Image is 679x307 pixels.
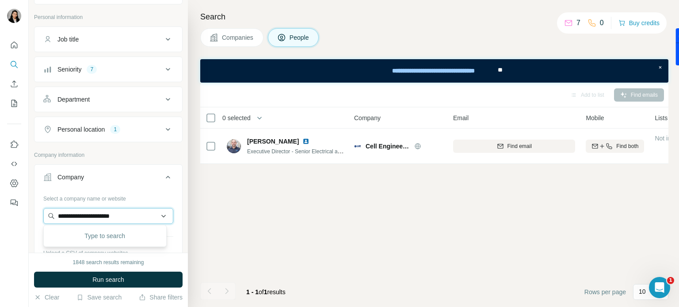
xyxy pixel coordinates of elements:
button: Run search [34,272,183,288]
div: Department [57,95,90,104]
div: Job title [57,35,79,44]
div: Select a company name or website [43,191,173,203]
span: of [259,288,264,296]
div: Company [57,173,84,182]
button: Company [34,167,182,191]
span: Email [453,114,469,122]
span: Run search [92,275,124,284]
iframe: Banner [200,59,668,83]
span: 1 [264,288,267,296]
div: 1 [110,125,120,133]
span: Cell Engineering [366,142,410,151]
span: Executive Director - Senior Electrical and Controls Engineer [247,148,387,155]
span: results [246,288,286,296]
span: 0 selected [222,114,251,122]
p: Company information [34,151,183,159]
button: Clear [34,293,59,302]
button: Buy credits [618,17,660,29]
h4: Search [200,11,668,23]
button: Enrich CSV [7,76,21,92]
span: Rows per page [584,288,626,296]
button: My lists [7,95,21,111]
span: 1 [667,277,674,284]
span: 1 - 1 [246,288,259,296]
p: Personal information [34,13,183,21]
button: Dashboard [7,175,21,191]
button: Find both [586,140,644,153]
span: Mobile [586,114,604,122]
span: People [290,33,310,42]
div: Personal location [57,125,105,134]
p: 0 [600,18,604,28]
p: Upload a CSV of company websites. [43,249,173,257]
button: Find email [453,140,575,153]
div: 1848 search results remaining [73,258,144,266]
img: Avatar [227,139,241,153]
img: LinkedIn logo [302,138,309,145]
button: Quick start [7,37,21,53]
button: Job title [34,29,182,50]
img: Avatar [7,9,21,23]
span: Company [354,114,381,122]
p: 7 [576,18,580,28]
span: Companies [222,33,254,42]
div: Type to search [46,227,164,245]
button: Use Surfe on LinkedIn [7,136,21,152]
span: Find both [616,142,638,150]
button: Share filters [139,293,183,302]
button: Use Surfe API [7,156,21,172]
div: 7 [87,65,97,73]
img: Logo of Cell Engineering [354,143,361,150]
button: Department [34,89,182,110]
button: Seniority7 [34,59,182,80]
iframe: Intercom live chat [649,277,670,298]
button: Feedback [7,195,21,211]
button: Save search [76,293,122,302]
span: Lists [655,114,668,122]
span: Find email [507,142,532,150]
button: Personal location1 [34,119,182,140]
div: Seniority [57,65,81,74]
button: Search [7,57,21,72]
p: 10 [639,287,646,296]
span: [PERSON_NAME] [247,137,299,146]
